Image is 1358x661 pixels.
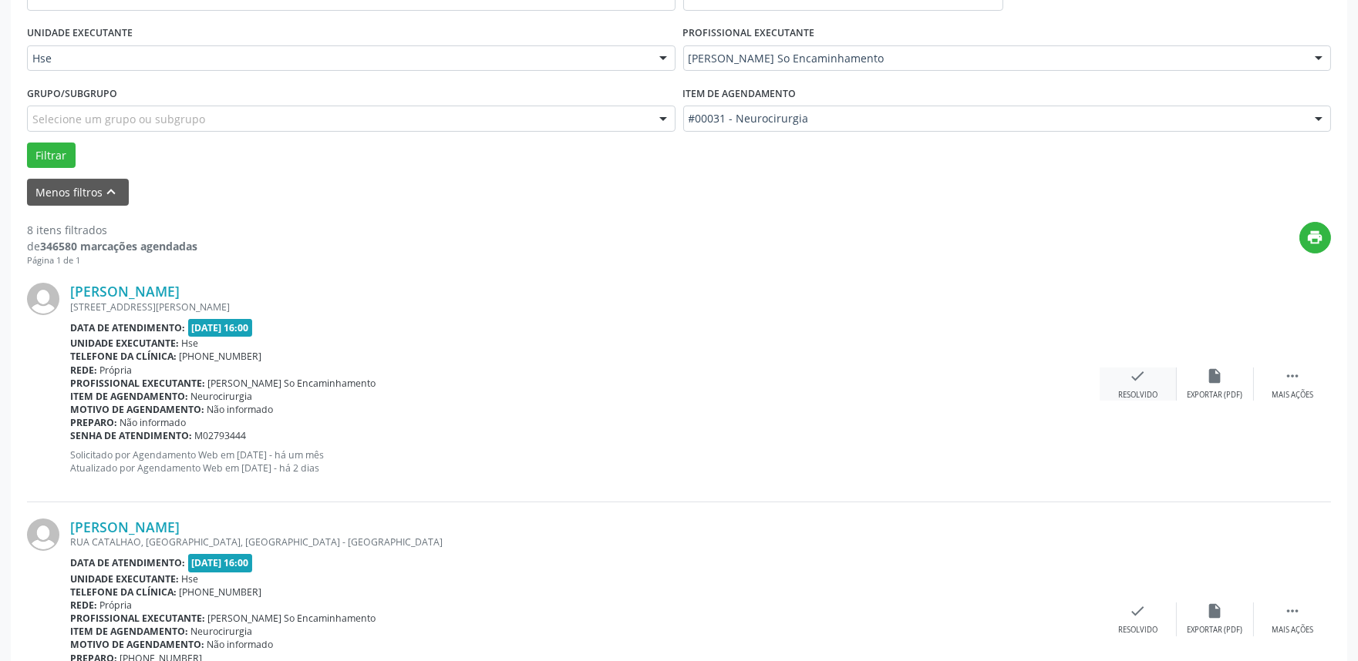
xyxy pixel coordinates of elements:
i: print [1307,229,1324,246]
b: Profissional executante: [70,612,205,625]
span: Neurocirurgia [191,625,253,638]
img: img [27,283,59,315]
span: Selecione um grupo ou subgrupo [32,111,205,127]
span: Própria [100,599,133,612]
div: Mais ações [1272,390,1313,401]
b: Unidade executante: [70,337,179,350]
b: Telefone da clínica: [70,350,177,363]
b: Data de atendimento: [70,556,185,569]
span: Hse [32,51,644,66]
div: RUA CATALHAO, [GEOGRAPHIC_DATA], [GEOGRAPHIC_DATA] - [GEOGRAPHIC_DATA] [70,535,1100,549]
span: Hse [182,337,199,350]
span: [PHONE_NUMBER] [180,350,262,363]
span: [DATE] 16:00 [188,554,253,572]
span: M02793444 [195,429,247,442]
b: Data de atendimento: [70,321,185,334]
b: Preparo: [70,416,117,429]
label: Item de agendamento [683,82,797,106]
strong: 346580 marcações agendadas [40,239,197,253]
span: Não informado [120,416,187,429]
span: [PERSON_NAME] So Encaminhamento [208,377,376,390]
i:  [1284,602,1301,619]
i: check [1130,602,1147,619]
b: Senha de atendimento: [70,429,192,442]
div: Página 1 de 1 [27,254,197,267]
span: [PHONE_NUMBER] [180,586,262,599]
span: Não informado [207,403,274,416]
a: [PERSON_NAME] [70,283,180,300]
div: 8 itens filtrados [27,222,197,238]
b: Rede: [70,599,97,612]
i: insert_drive_file [1207,367,1224,384]
b: Unidade executante: [70,572,179,586]
span: [PERSON_NAME] So Encaminhamento [208,612,376,625]
div: Resolvido [1118,625,1158,636]
label: Grupo/Subgrupo [27,82,117,106]
i: check [1130,367,1147,384]
p: Solicitado por Agendamento Web em [DATE] - há um mês Atualizado por Agendamento Web em [DATE] - h... [70,448,1100,475]
b: Motivo de agendamento: [70,403,204,416]
label: UNIDADE EXECUTANTE [27,22,133,45]
i:  [1284,367,1301,384]
b: Telefone da clínica: [70,586,177,599]
div: Resolvido [1118,390,1158,401]
span: Neurocirurgia [191,390,253,403]
button: print [1299,222,1331,253]
span: Hse [182,572,199,586]
label: PROFISSIONAL EXECUTANTE [683,22,815,45]
b: Item de agendamento: [70,625,188,638]
a: [PERSON_NAME] [70,518,180,535]
i: keyboard_arrow_up [103,183,120,200]
span: [PERSON_NAME] So Encaminhamento [689,51,1300,66]
div: Exportar (PDF) [1188,390,1243,401]
span: Própria [100,364,133,377]
b: Motivo de agendamento: [70,638,204,651]
b: Profissional executante: [70,377,205,390]
div: Mais ações [1272,625,1313,636]
div: Exportar (PDF) [1188,625,1243,636]
button: Menos filtroskeyboard_arrow_up [27,179,129,206]
i: insert_drive_file [1207,602,1224,619]
span: Não informado [207,638,274,651]
div: [STREET_ADDRESS][PERSON_NAME] [70,300,1100,314]
b: Rede: [70,364,97,377]
button: Filtrar [27,143,76,169]
span: #00031 - Neurocirurgia [689,111,1300,126]
span: [DATE] 16:00 [188,319,253,337]
div: de [27,238,197,254]
b: Item de agendamento: [70,390,188,403]
img: img [27,518,59,551]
